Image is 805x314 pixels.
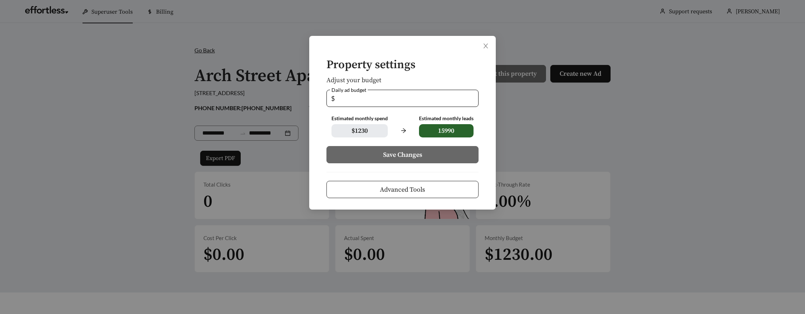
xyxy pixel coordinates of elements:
span: arrow-right [396,124,410,137]
h4: Property settings [326,59,479,71]
span: $ 1230 [331,124,388,137]
button: Advanced Tools [326,181,479,198]
h5: Adjust your budget [326,77,479,84]
div: Estimated monthly spend [331,116,388,122]
div: Estimated monthly leads [419,116,474,122]
button: Close [476,36,496,56]
a: Advanced Tools [326,186,479,193]
span: Advanced Tools [380,185,425,195]
span: $ [331,90,335,107]
span: close [482,43,489,49]
span: 15990 [419,124,474,137]
button: Save Changes [326,146,479,163]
